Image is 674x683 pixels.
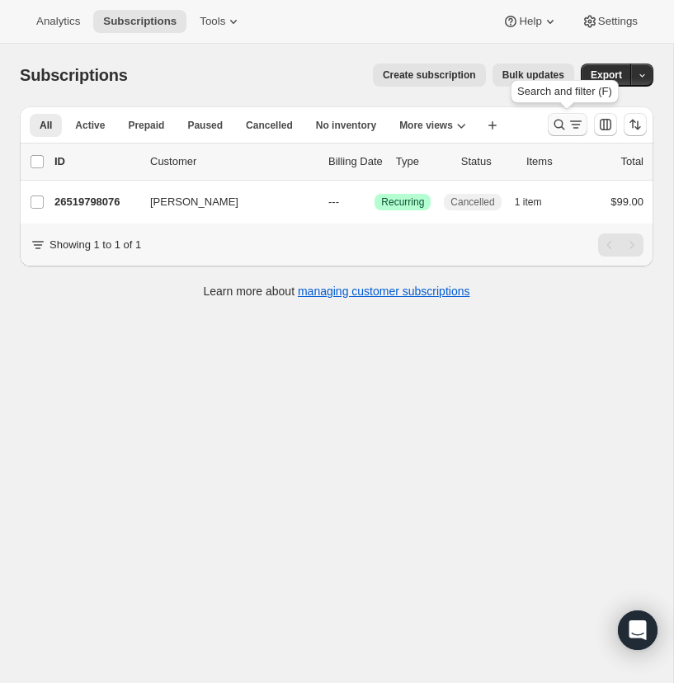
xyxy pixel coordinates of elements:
span: Cancelled [450,195,494,209]
button: Subscriptions [93,10,186,33]
div: Items [526,153,578,170]
span: Recurring [381,195,424,209]
span: All [40,119,52,132]
span: Settings [598,15,638,28]
p: 26519798076 [54,194,137,210]
div: IDCustomerBilling DateTypeStatusItemsTotal [54,153,643,170]
button: Create new view [479,114,506,137]
button: 1 item [515,191,560,214]
p: Showing 1 to 1 of 1 [49,237,141,253]
button: Settings [572,10,648,33]
p: Status [461,153,513,170]
button: Analytics [26,10,90,33]
span: $99.00 [610,195,643,208]
span: Paused [187,119,223,132]
span: --- [328,195,339,208]
p: Total [621,153,643,170]
span: More views [399,119,453,132]
span: Active [75,119,105,132]
span: [PERSON_NAME] [150,194,238,210]
span: Cancelled [246,119,293,132]
span: Bulk updates [502,68,564,82]
button: Sort the results [624,113,647,136]
button: Customize table column order and visibility [594,113,617,136]
button: More views [389,114,476,137]
button: Bulk updates [493,64,574,87]
button: Help [493,10,568,33]
button: [PERSON_NAME] [140,189,305,215]
nav: Pagination [598,233,643,257]
span: Subscriptions [103,15,177,28]
div: Open Intercom Messenger [618,610,658,650]
span: Export [591,68,622,82]
p: ID [54,153,137,170]
button: Create subscription [373,64,486,87]
span: Help [519,15,541,28]
span: No inventory [316,119,376,132]
button: Search and filter results [548,113,587,136]
button: Tools [190,10,252,33]
a: managing customer subscriptions [298,285,470,298]
span: 1 item [515,195,542,209]
p: Customer [150,153,315,170]
span: Subscriptions [20,66,128,84]
span: Analytics [36,15,80,28]
div: 26519798076[PERSON_NAME]---SuccessRecurringCancelled1 item$99.00 [54,191,643,214]
span: Prepaid [128,119,164,132]
div: Type [396,153,448,170]
span: Create subscription [383,68,476,82]
button: Export [581,64,632,87]
p: Learn more about [204,283,470,299]
span: Tools [200,15,225,28]
p: Billing Date [328,153,383,170]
